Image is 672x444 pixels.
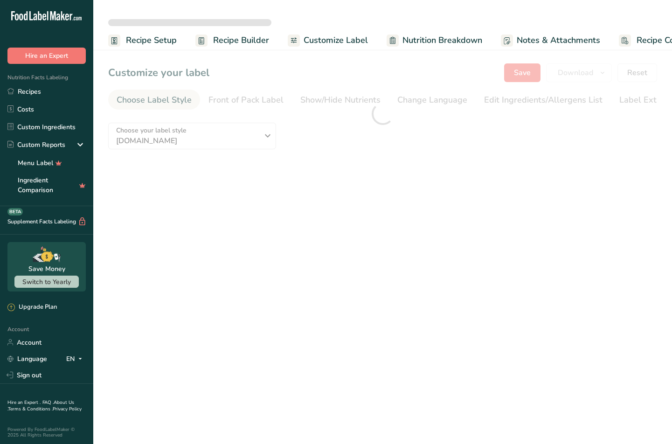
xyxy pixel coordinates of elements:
[501,30,600,51] a: Notes & Attachments
[288,30,368,51] a: Customize Label
[304,34,368,47] span: Customize Label
[28,264,65,274] div: Save Money
[7,208,23,215] div: BETA
[7,303,57,312] div: Upgrade Plan
[42,399,54,406] a: FAQ .
[66,353,86,364] div: EN
[8,406,53,412] a: Terms & Conditions .
[213,34,269,47] span: Recipe Builder
[14,276,79,288] button: Switch to Yearly
[7,140,65,150] div: Custom Reports
[7,351,47,367] a: Language
[108,30,177,51] a: Recipe Setup
[7,399,74,412] a: About Us .
[7,48,86,64] button: Hire an Expert
[402,34,482,47] span: Nutrition Breakdown
[53,406,82,412] a: Privacy Policy
[7,427,86,438] div: Powered By FoodLabelMaker © 2025 All Rights Reserved
[22,277,71,286] span: Switch to Yearly
[517,34,600,47] span: Notes & Attachments
[126,34,177,47] span: Recipe Setup
[195,30,269,51] a: Recipe Builder
[387,30,482,51] a: Nutrition Breakdown
[7,399,41,406] a: Hire an Expert .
